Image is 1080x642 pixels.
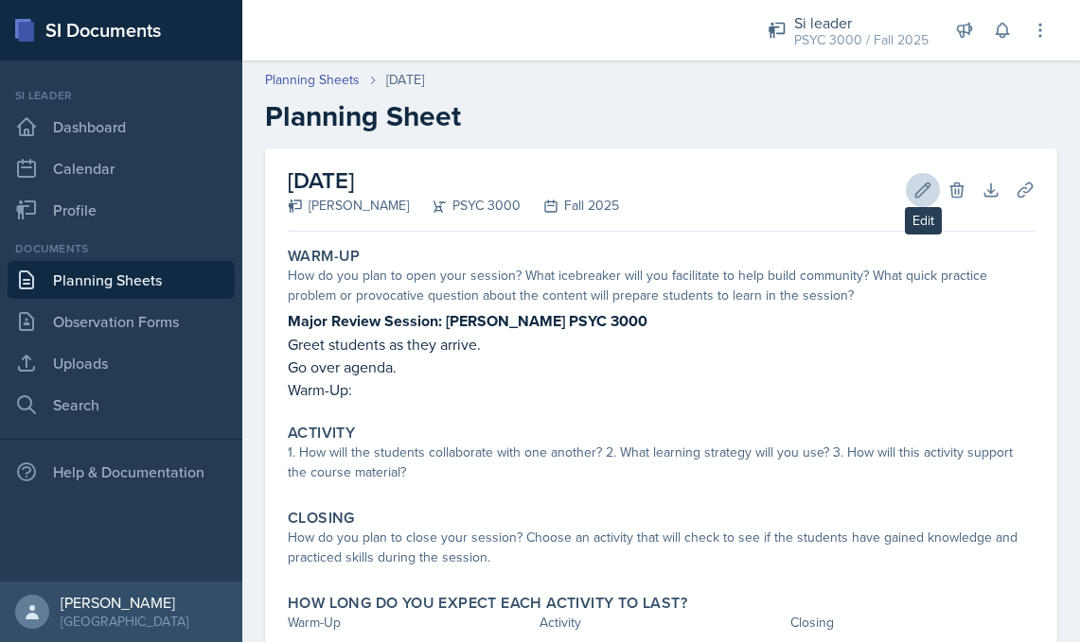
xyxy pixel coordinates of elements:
div: PSYC 3000 [409,196,521,216]
div: Warm-Up [288,613,532,633]
div: Activity [540,613,784,633]
label: Activity [288,424,355,442]
label: How long do you expect each activity to last? [288,594,687,613]
label: Closing [288,509,355,528]
div: How do you plan to open your session? What icebreaker will you facilitate to help build community... [288,266,1035,305]
a: Calendar [8,149,235,187]
div: [GEOGRAPHIC_DATA] [61,612,188,631]
div: [DATE] [386,70,424,90]
a: Planning Sheets [265,70,360,90]
div: PSYC 3000 / Fall 2025 [794,30,929,50]
div: Fall 2025 [521,196,619,216]
strong: Major Review Session: [PERSON_NAME] PSYC 3000 [288,310,647,332]
p: Go over agenda. [288,356,1035,378]
h2: [DATE] [288,164,619,198]
p: Warm-Up: [288,378,1035,401]
div: [PERSON_NAME] [288,196,409,216]
a: Observation Forms [8,303,235,340]
div: How do you plan to close your session? Choose an activity that will check to see if the students ... [288,528,1035,567]
button: Edit [906,173,940,207]
a: Dashboard [8,108,235,146]
div: 1. How will the students collaborate with one another? 2. What learning strategy will you use? 3.... [288,442,1035,482]
p: Greet students as they arrive. [288,333,1035,356]
div: [PERSON_NAME] [61,593,188,612]
div: Si leader [8,87,235,104]
label: Warm-Up [288,247,361,266]
a: Uploads [8,344,235,382]
div: Closing [790,613,1035,633]
h2: Planning Sheet [265,99,1057,133]
a: Profile [8,191,235,229]
div: Help & Documentation [8,453,235,491]
a: Search [8,386,235,424]
div: Documents [8,240,235,257]
a: Planning Sheets [8,261,235,299]
div: Si leader [794,11,929,34]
